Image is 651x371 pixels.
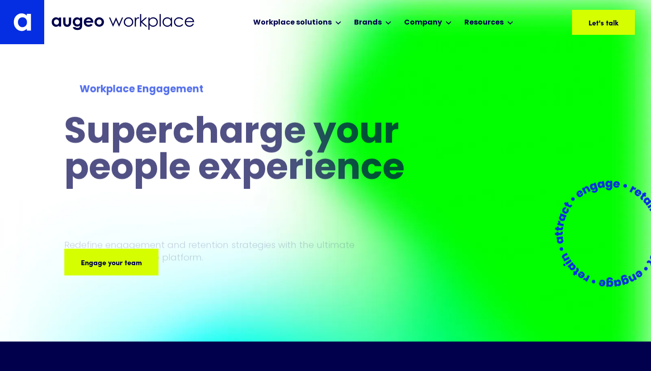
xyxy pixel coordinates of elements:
[572,10,635,35] a: Let's talk
[64,239,371,264] p: Redefine engagement and retention strategies with the ultimate employee experience platform.
[354,17,382,28] div: Brands
[253,17,332,28] div: Workplace solutions
[79,83,435,97] div: Workplace Engagement
[13,13,31,31] img: Augeo's "a" monogram decorative logo in white.
[464,17,504,28] div: Resources
[64,249,159,275] a: Engage your team
[404,17,442,28] div: Company
[64,116,450,188] h1: Supercharge your people experience
[51,14,194,30] img: Augeo Workplace business unit full logo in mignight blue.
